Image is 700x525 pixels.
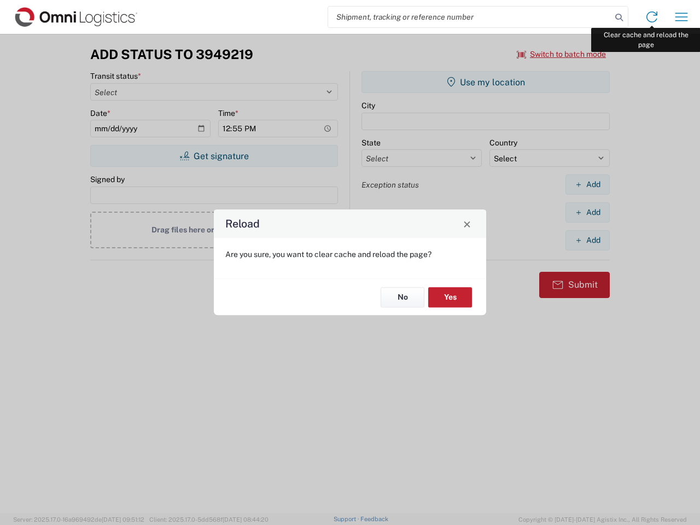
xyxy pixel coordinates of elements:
p: Are you sure, you want to clear cache and reload the page? [225,249,475,259]
h4: Reload [225,216,260,232]
button: Yes [428,287,472,307]
input: Shipment, tracking or reference number [328,7,611,27]
button: No [381,287,424,307]
button: Close [459,216,475,231]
